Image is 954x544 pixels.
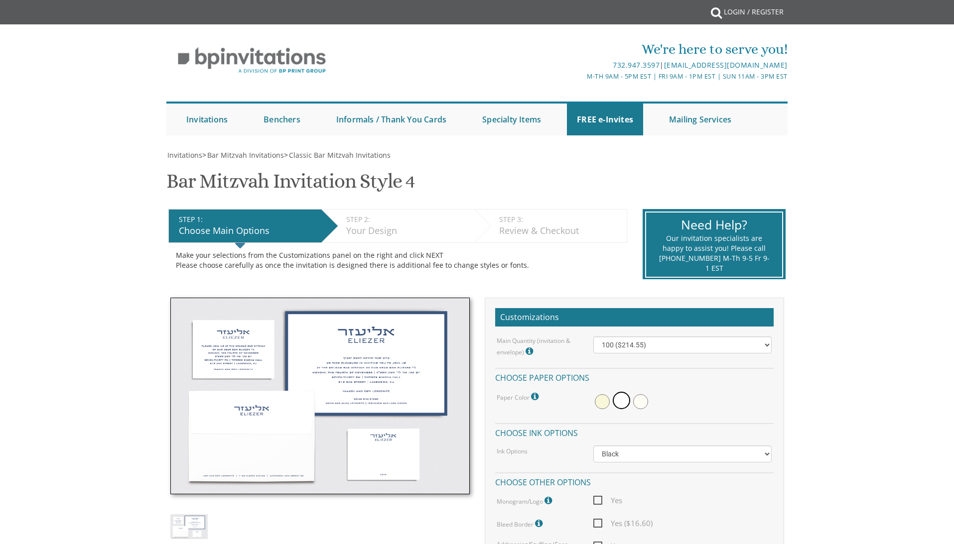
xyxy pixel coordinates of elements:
h1: Bar Mitzvah Invitation Style 4 [166,170,415,200]
h4: Choose paper options [495,368,774,385]
img: BP Invitation Loft [166,40,337,81]
span: Bar Mitzvah Invitations [207,150,284,160]
a: 732.947.3597 [613,60,660,70]
div: Need Help? [659,216,770,234]
a: Mailing Services [659,104,741,135]
a: Classic Bar Mitzvah Invitations [288,150,391,160]
div: Your Design [346,224,469,237]
h4: Choose ink options [495,423,774,440]
div: Make your selections from the Customizations panel on the right and click NEXT Please choose care... [176,250,620,270]
a: Benchers [254,104,310,135]
span: > [284,150,391,160]
a: Bar Mitzvah Invitations [206,150,284,160]
div: M-Th 9am - 5pm EST | Fri 9am - 1pm EST | Sun 11am - 3pm EST [374,71,788,82]
a: [EMAIL_ADDRESS][DOMAIN_NAME] [664,60,788,70]
a: Specialty Items [472,104,551,135]
label: Monogram/Logo [497,494,554,507]
a: FREE e-Invites [567,104,643,135]
div: STEP 2: [346,215,469,224]
span: Invitations [167,150,202,160]
label: Bleed Border [497,517,545,530]
div: STEP 1: [179,215,316,224]
img: bminv-thumb-4.jpg [170,514,208,539]
a: Invitations [176,104,238,135]
div: STEP 3: [499,215,622,224]
span: > [202,150,284,160]
div: Choose Main Options [179,224,316,237]
a: Invitations [166,150,202,160]
span: Yes [593,494,622,507]
div: We're here to serve you! [374,39,788,59]
div: | [374,59,788,71]
span: Yes ($16.60) [593,517,653,530]
h4: Choose other options [495,472,774,490]
img: bminv-thumb-4.jpg [170,298,470,495]
a: Informals / Thank You Cards [326,104,456,135]
label: Main Quantity (invitation & envelope) [497,336,578,358]
div: Our invitation specialists are happy to assist you! Please call [PHONE_NUMBER] M-Th 9-5 Fr 9-1 EST [659,233,770,273]
span: Classic Bar Mitzvah Invitations [289,150,391,160]
div: Review & Checkout [499,224,622,237]
h2: Customizations [495,308,774,327]
label: Ink Options [497,447,528,455]
label: Paper Color [497,390,541,403]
